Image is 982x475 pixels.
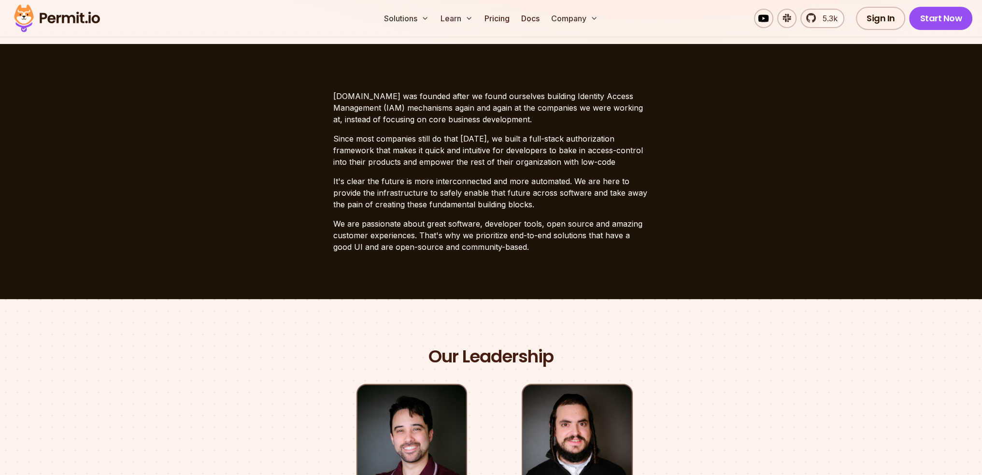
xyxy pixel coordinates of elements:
[333,175,649,210] p: It's clear the future is more interconnected and more automated. We are here to provide the infra...
[333,133,649,168] p: Since most companies still do that [DATE], we built a full-stack authorization framework that mak...
[380,9,433,28] button: Solutions
[817,13,838,24] span: 5.3k
[547,9,602,28] button: Company
[800,9,844,28] a: 5.3k
[10,2,104,35] img: Permit logo
[428,345,554,368] h2: Our Leadership
[481,9,513,28] a: Pricing
[909,7,972,30] a: Start Now
[517,9,543,28] a: Docs
[437,9,477,28] button: Learn
[333,218,649,253] p: We are passionate about great software, developer tools, open source and amazing customer experie...
[333,90,649,125] p: [DOMAIN_NAME] was founded after we found ourselves building Identity Access Management (IAM) mech...
[856,7,906,30] a: Sign In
